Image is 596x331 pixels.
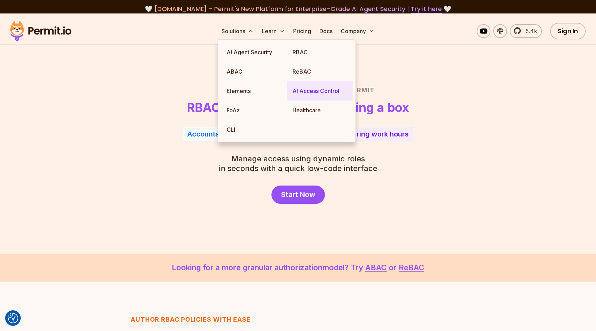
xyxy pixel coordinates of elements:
[317,24,335,38] a: Docs
[510,24,542,38] a: 5.4k
[17,4,579,14] div: 🤍 🤍
[290,24,314,38] a: Pricing
[8,313,18,323] img: Revisit consent button
[221,62,287,81] a: ABAC
[8,313,18,323] button: Consent Preferences
[57,85,539,95] h2: Role Based Access Control
[287,42,353,62] a: RBAC
[287,81,353,101] a: AI Access Control
[221,101,287,120] a: FoAz
[219,24,256,38] button: Solutions
[187,101,409,114] h1: RBAC now as easy as checking a box
[221,81,287,101] a: Elements
[259,24,288,38] button: Learn
[7,19,74,43] img: Permit logo
[221,120,287,139] a: CLI
[271,186,325,204] a: Start Now
[281,190,315,199] span: Start Now
[287,62,353,81] a: ReBAC
[154,4,442,13] span: [DOMAIN_NAME] - Permit's New Platform for Enterprise-Grade AI Agent Security |
[348,129,409,139] div: During work hours
[221,42,287,62] a: AI Agent Security
[131,315,319,324] h3: Author RBAC POLICIES with EASE
[411,4,442,13] a: Try it here
[219,154,377,163] span: Manage access using dynamic roles
[399,263,424,272] a: ReBAC
[287,101,353,120] a: Healthcare
[17,262,579,273] p: Looking for a more granular authorization model? Try or
[219,154,377,173] p: in seconds with a quick low-code interface
[365,263,387,272] a: ABAC
[338,24,377,38] button: Company
[521,27,537,35] span: 5.4k
[187,129,226,139] div: Accountant
[550,23,586,39] a: Sign In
